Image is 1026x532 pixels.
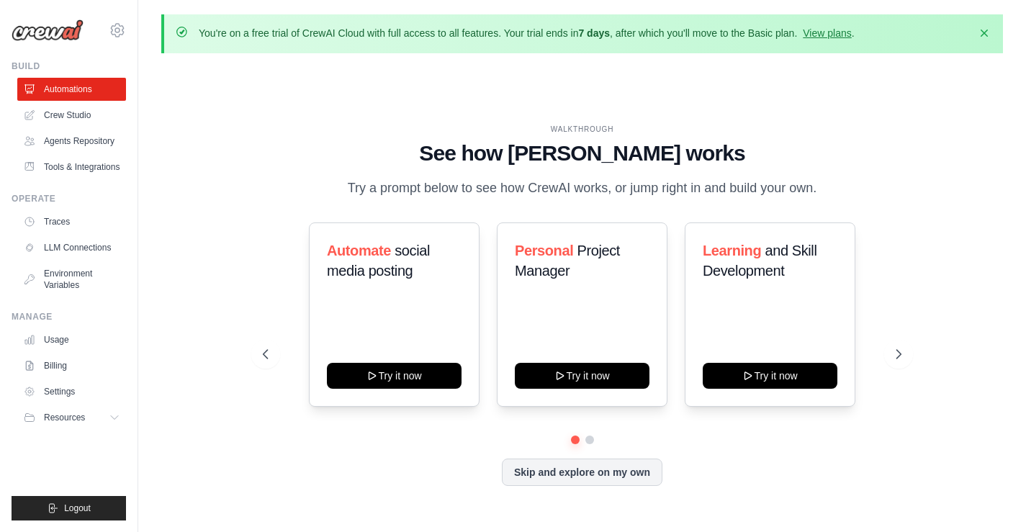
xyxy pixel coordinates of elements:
a: View plans [803,27,851,39]
a: Agents Repository [17,130,126,153]
a: Tools & Integrations [17,155,126,179]
p: Try a prompt below to see how CrewAI works, or jump right in and build your own. [341,178,824,199]
a: Automations [17,78,126,101]
button: Try it now [703,363,837,389]
a: Usage [17,328,126,351]
span: Logout [64,502,91,514]
a: Traces [17,210,126,233]
div: Operate [12,193,126,204]
strong: 7 days [578,27,610,39]
div: WALKTHROUGH [263,124,901,135]
button: Try it now [515,363,649,389]
span: Automate [327,243,391,258]
span: social media posting [327,243,430,279]
span: Learning [703,243,761,258]
span: and Skill Development [703,243,816,279]
img: Logo [12,19,84,41]
a: Environment Variables [17,262,126,297]
div: Build [12,60,126,72]
button: Logout [12,496,126,520]
a: LLM Connections [17,236,126,259]
span: Resources [44,412,85,423]
button: Try it now [327,363,462,389]
a: Billing [17,354,126,377]
a: Crew Studio [17,104,126,127]
p: You're on a free trial of CrewAI Cloud with full access to all features. Your trial ends in , aft... [199,26,855,40]
button: Skip and explore on my own [502,459,662,486]
h1: See how [PERSON_NAME] works [263,140,901,166]
div: Manage [12,311,126,323]
span: Project Manager [515,243,620,279]
span: Personal [515,243,573,258]
a: Settings [17,380,126,403]
button: Resources [17,406,126,429]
